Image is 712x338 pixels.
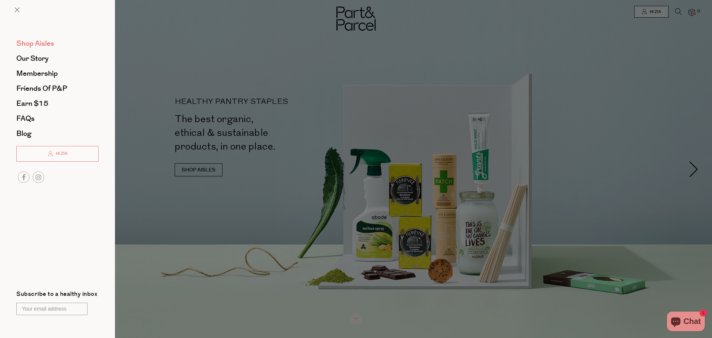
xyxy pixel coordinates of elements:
a: Shop Aisles [16,40,99,47]
span: FAQs [16,113,35,124]
label: Subscribe to a healthy inbox [16,291,97,299]
input: Your email address [16,303,88,315]
a: Hi Zia [16,146,99,162]
inbox-online-store-chat: Shopify online store chat [665,312,707,333]
a: Membership [16,70,99,77]
span: Hi Zia [54,151,67,156]
a: Friends of P&P [16,85,99,92]
a: Earn $15 [16,100,99,107]
a: FAQs [16,115,99,122]
a: Blog [16,130,99,137]
span: Shop Aisles [16,38,54,49]
span: Earn $15 [16,98,48,109]
span: Blog [16,128,31,139]
a: Our Story [16,55,99,62]
span: Friends of P&P [16,83,67,94]
span: Our Story [16,53,49,64]
span: Membership [16,68,58,79]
